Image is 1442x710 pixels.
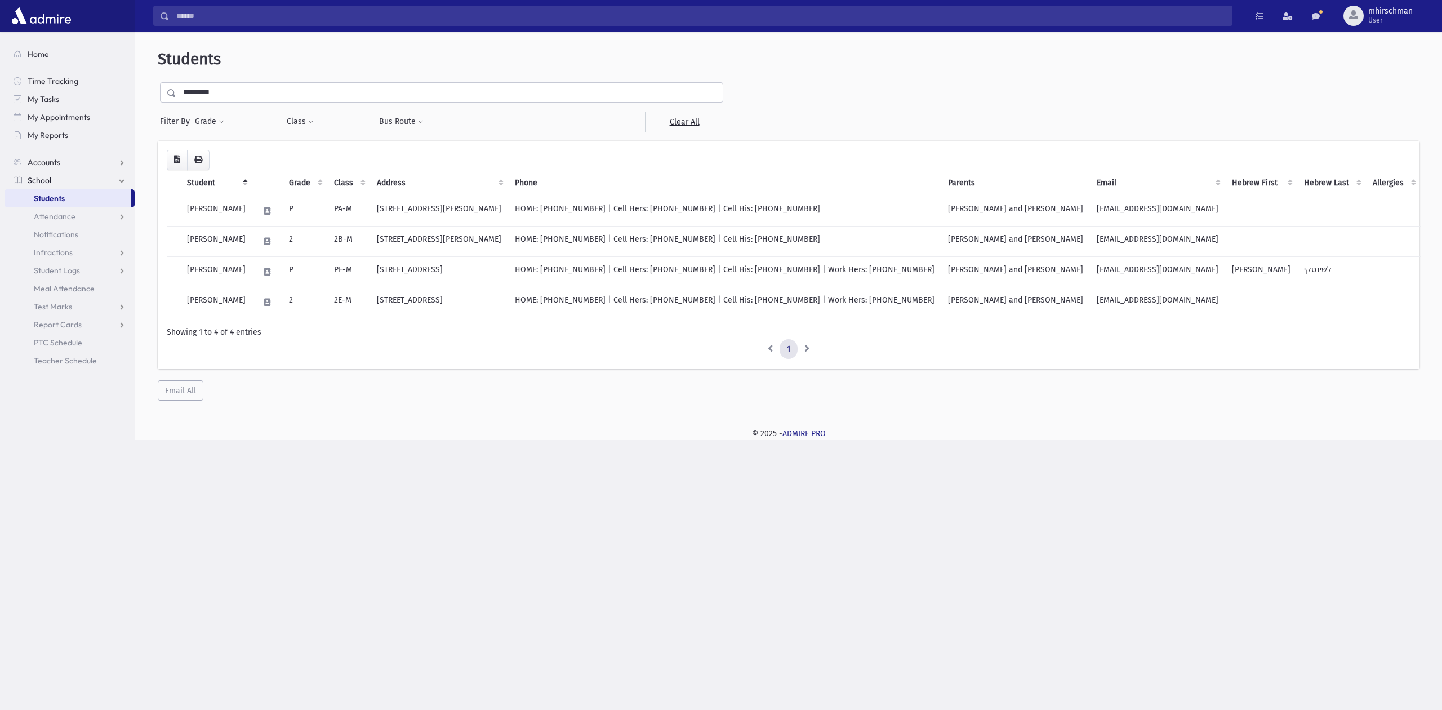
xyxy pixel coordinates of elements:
[34,247,73,258] span: Infractions
[34,283,95,294] span: Meal Attendance
[180,287,252,317] td: [PERSON_NAME]
[9,5,74,27] img: AdmirePro
[5,153,135,171] a: Accounts
[5,126,135,144] a: My Reports
[1297,170,1366,196] th: Hebrew Last: activate to sort column ascending
[5,72,135,90] a: Time Tracking
[187,150,210,170] button: Print
[327,287,370,317] td: 2E-M
[941,170,1090,196] th: Parents
[167,150,188,170] button: CSV
[1090,287,1225,317] td: [EMAIL_ADDRESS][DOMAIN_NAME]
[508,256,941,287] td: HOME: [PHONE_NUMBER] | Cell Hers: [PHONE_NUMBER] | Cell His: [PHONE_NUMBER] | Work Hers: [PHONE_N...
[170,6,1232,26] input: Search
[645,112,723,132] a: Clear All
[370,256,508,287] td: [STREET_ADDRESS]
[5,352,135,370] a: Teacher Schedule
[180,196,252,226] td: [PERSON_NAME]
[34,356,97,366] span: Teacher Schedule
[5,189,131,207] a: Students
[782,429,826,438] a: ADMIRE PRO
[1090,170,1225,196] th: Email: activate to sort column ascending
[508,287,941,317] td: HOME: [PHONE_NUMBER] | Cell Hers: [PHONE_NUMBER] | Cell His: [PHONE_NUMBER] | Work Hers: [PHONE_N...
[180,226,252,256] td: [PERSON_NAME]
[508,226,941,256] td: HOME: [PHONE_NUMBER] | Cell Hers: [PHONE_NUMBER] | Cell His: [PHONE_NUMBER]
[282,226,327,256] td: 2
[194,112,225,132] button: Grade
[508,196,941,226] td: HOME: [PHONE_NUMBER] | Cell Hers: [PHONE_NUMBER] | Cell His: [PHONE_NUMBER]
[1225,256,1297,287] td: [PERSON_NAME]
[158,50,221,68] span: Students
[5,108,135,126] a: My Appointments
[28,175,51,185] span: School
[508,170,941,196] th: Phone
[5,207,135,225] a: Attendance
[5,298,135,316] a: Test Marks
[180,256,252,287] td: [PERSON_NAME]
[160,116,194,127] span: Filter By
[1297,256,1366,287] td: לשינסקי
[5,261,135,279] a: Student Logs
[5,243,135,261] a: Infractions
[282,170,327,196] th: Grade: activate to sort column ascending
[5,334,135,352] a: PTC Schedule
[1368,16,1413,25] span: User
[941,287,1090,317] td: [PERSON_NAME] and [PERSON_NAME]
[28,76,78,86] span: Time Tracking
[1090,226,1225,256] td: [EMAIL_ADDRESS][DOMAIN_NAME]
[34,211,75,221] span: Attendance
[153,428,1424,440] div: © 2025 -
[327,196,370,226] td: PA-M
[370,196,508,226] td: [STREET_ADDRESS][PERSON_NAME]
[34,193,65,203] span: Students
[5,279,135,298] a: Meal Attendance
[327,226,370,256] td: 2B-M
[180,170,252,196] th: Student: activate to sort column descending
[34,319,82,330] span: Report Cards
[1225,170,1297,196] th: Hebrew First: activate to sort column ascending
[327,170,370,196] th: Class: activate to sort column ascending
[780,339,798,360] a: 1
[34,229,78,239] span: Notifications
[370,226,508,256] td: [STREET_ADDRESS][PERSON_NAME]
[167,326,1410,338] div: Showing 1 to 4 of 4 entries
[158,380,203,401] button: Email All
[1368,7,1413,16] span: mhirschman
[1366,170,1421,196] th: Allergies: activate to sort column ascending
[379,112,424,132] button: Bus Route
[282,196,327,226] td: P
[1090,196,1225,226] td: [EMAIL_ADDRESS][DOMAIN_NAME]
[286,112,314,132] button: Class
[28,49,49,59] span: Home
[370,287,508,317] td: [STREET_ADDRESS]
[370,170,508,196] th: Address: activate to sort column ascending
[34,265,80,276] span: Student Logs
[28,157,60,167] span: Accounts
[5,45,135,63] a: Home
[941,226,1090,256] td: [PERSON_NAME] and [PERSON_NAME]
[28,112,90,122] span: My Appointments
[5,171,135,189] a: School
[941,256,1090,287] td: [PERSON_NAME] and [PERSON_NAME]
[5,225,135,243] a: Notifications
[282,287,327,317] td: 2
[28,130,68,140] span: My Reports
[34,338,82,348] span: PTC Schedule
[1090,256,1225,287] td: [EMAIL_ADDRESS][DOMAIN_NAME]
[28,94,59,104] span: My Tasks
[282,256,327,287] td: P
[34,301,72,312] span: Test Marks
[941,196,1090,226] td: [PERSON_NAME] and [PERSON_NAME]
[5,90,135,108] a: My Tasks
[5,316,135,334] a: Report Cards
[327,256,370,287] td: PF-M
